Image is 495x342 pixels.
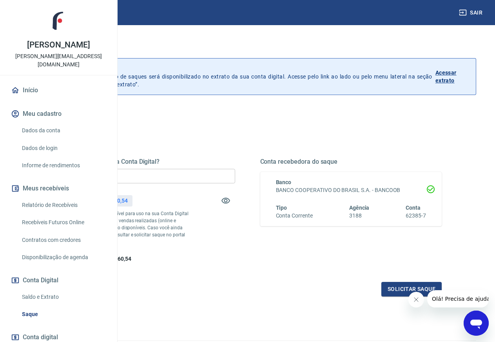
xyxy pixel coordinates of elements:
[19,41,476,52] h3: Saque
[381,282,442,296] button: Solicitar saque
[349,205,370,211] span: Agência
[457,5,486,20] button: Sair
[9,180,108,197] button: Meus recebíveis
[276,212,313,220] h6: Conta Corrente
[435,65,470,88] a: Acessar extrato
[9,105,108,123] button: Meu cadastro
[19,232,108,248] a: Contratos com credores
[276,179,292,185] span: Banco
[19,157,108,174] a: Informe de rendimentos
[276,205,287,211] span: Tipo
[9,272,108,289] button: Conta Digital
[19,123,108,139] a: Dados da conta
[464,311,489,336] iframe: Botão para abrir a janela de mensagens
[408,292,424,307] iframe: Fechar mensagem
[99,256,131,262] span: R$ 46.960,54
[19,289,108,305] a: Saldo e Extrato
[27,41,90,49] p: [PERSON_NAME]
[42,65,432,88] p: A partir de agora, o histórico de saques será disponibilizado no extrato da sua conta digital. Ac...
[19,197,108,213] a: Relatório de Recebíveis
[42,65,432,73] p: Histórico de saques
[260,158,442,166] h5: Conta recebedora do saque
[19,140,108,156] a: Dados de login
[43,6,74,38] img: c8d5e2f3-4cf2-4681-8207-a44fa3db6b8f.jpeg
[53,158,235,166] h5: Quanto deseja sacar da Conta Digital?
[19,249,108,265] a: Disponibilização de agenda
[276,186,426,194] h6: BANCO COOPERATIVO DO BRASIL S.A. - BANCOOB
[349,212,370,220] h6: 3188
[95,197,127,205] p: R$ 46.960,54
[19,214,108,230] a: Recebíveis Futuros Online
[406,205,421,211] span: Conta
[406,212,426,220] h6: 62385-7
[427,290,489,307] iframe: Mensagem da empresa
[9,82,108,99] a: Início
[6,52,111,69] p: [PERSON_NAME][EMAIL_ADDRESS][DOMAIN_NAME]
[435,69,470,84] p: Acessar extrato
[19,306,108,322] a: Saque
[5,5,66,12] span: Olá! Precisa de ajuda?
[53,210,190,245] p: *Corresponde ao saldo disponível para uso na sua Conta Digital Vindi. Incluindo os valores das ve...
